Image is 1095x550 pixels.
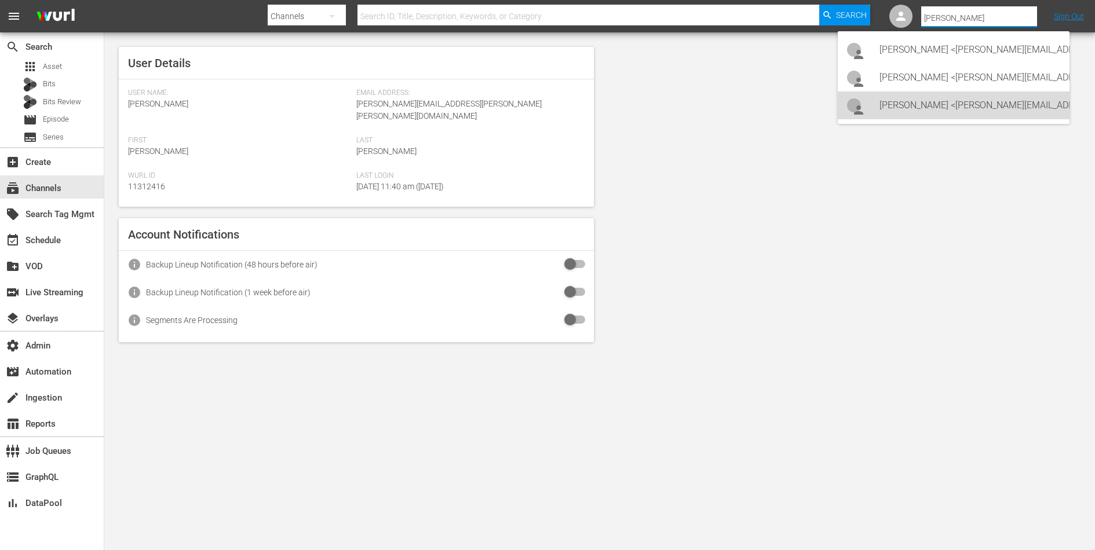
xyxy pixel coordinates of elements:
div: Bits Review [23,95,37,109]
span: Search [836,5,867,25]
span: menu [7,9,21,23]
span: VOD [6,259,20,273]
span: Bits [43,78,56,90]
span: Schedule [6,233,20,247]
span: Automation [6,365,20,379]
span: Overlays [6,311,20,325]
span: Channels [6,181,20,195]
span: Email Address: [356,89,579,98]
div: Bits [23,78,37,91]
span: Job Queues [6,444,20,458]
span: Create [6,155,20,169]
span: [DATE] 11:40 am ([DATE]) [356,182,444,191]
div: Backup Lineup Notification (48 hours before air) [146,260,317,269]
span: Wurl Id [128,171,351,181]
span: [PERSON_NAME] [356,146,417,156]
div: Segments Are Processing [146,316,238,325]
span: Account Notifications [128,228,239,241]
span: First [128,136,351,145]
span: 11312416 [128,182,165,191]
span: Series [23,130,37,144]
div: [PERSON_NAME] <[PERSON_NAME][EMAIL_ADDRESS][DOMAIN_NAME]> [879,64,1060,91]
span: Bits Review [43,96,81,108]
div: [PERSON_NAME] <[PERSON_NAME][EMAIL_ADDRESS][PERSON_NAME][DOMAIN_NAME]> [879,36,1060,64]
span: Search [6,40,20,54]
span: [PERSON_NAME] [128,146,188,156]
span: Asset [23,60,37,74]
img: ans4CAIJ8jUAAAAAAAAAAAAAAAAAAAAAAAAgQb4GAAAAAAAAAAAAAAAAAAAAAAAAJMjXAAAAAAAAAAAAAAAAAAAAAAAAgAT5G... [28,3,83,30]
span: Series [43,131,64,143]
span: Last [356,136,579,145]
span: Reports [6,417,20,431]
span: Episode [23,113,37,127]
button: Search [819,5,870,25]
div: [PERSON_NAME] <[PERSON_NAME][EMAIL_ADDRESS][DOMAIN_NAME]> [879,91,1060,119]
div: Backup Lineup Notification (1 week before air) [146,288,311,297]
span: Live Streaming [6,285,20,299]
span: info [127,285,141,299]
span: Search Tag Mgmt [6,207,20,221]
span: DataPool [6,496,20,510]
a: Sign Out [1054,12,1084,21]
span: [PERSON_NAME] [128,99,188,108]
span: Episode [43,113,69,125]
span: GraphQL [6,470,20,484]
span: info [127,258,141,272]
span: User Details [128,56,191,70]
span: [PERSON_NAME][EMAIL_ADDRESS][PERSON_NAME][PERSON_NAME][DOMAIN_NAME] [356,99,542,120]
span: Last Login [356,171,579,181]
span: Asset [43,61,62,72]
span: User Name: [128,89,351,98]
span: Ingestion [6,391,20,405]
span: Admin [6,339,20,353]
span: info [127,313,141,327]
